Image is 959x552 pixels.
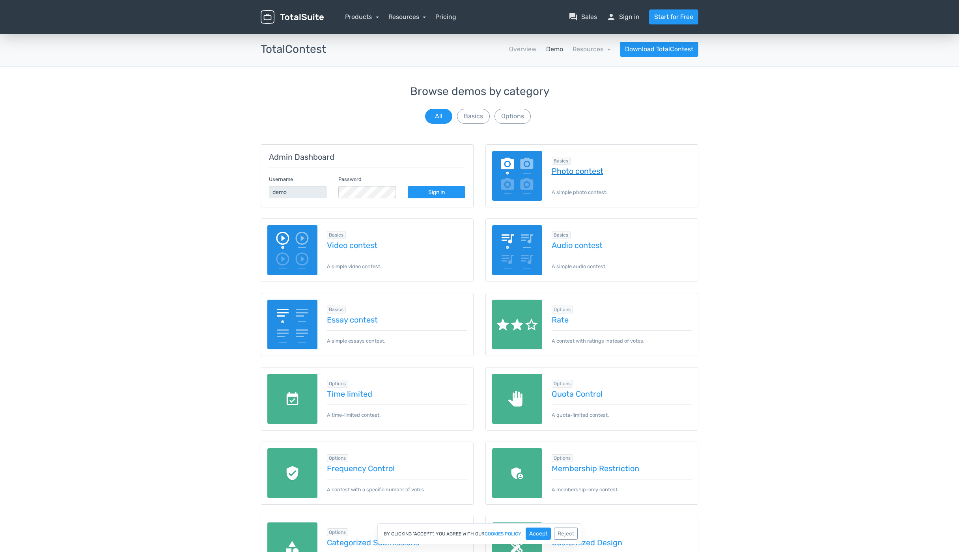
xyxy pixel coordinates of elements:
[492,300,542,350] img: rate.png.webp
[327,330,467,345] p: A simple essays contest.
[494,109,531,124] button: Options
[327,454,349,462] span: Browse all in Options
[269,153,465,161] h5: Admin Dashboard
[327,241,467,250] a: Video contest
[552,315,692,324] a: Rate
[345,13,379,21] a: Products
[408,186,465,198] a: Sign in
[552,538,692,547] a: Customized Design
[492,151,542,201] img: image-poll.png.webp
[554,528,578,540] button: Reject
[269,175,293,183] label: Username
[457,109,490,124] button: Basics
[327,479,467,493] p: A contest with a specific number of votes.
[327,405,467,419] p: A time-limited contest.
[552,479,692,493] p: A membership-only contest.
[606,12,616,22] span: person
[552,157,571,165] span: Browse all in Basics
[552,306,573,313] span: Browse all in Options
[261,86,698,98] h3: Browse demos by category
[267,374,317,424] img: date-limited.png.webp
[327,315,467,324] a: Essay contest
[569,12,578,22] span: question_answer
[569,12,597,22] a: question_answerSales
[377,523,582,544] div: By clicking "Accept", you agree with our .
[492,374,542,424] img: quota-limited.png.webp
[552,241,692,250] a: Audio contest
[649,9,698,24] a: Start for Free
[552,454,573,462] span: Browse all in Options
[573,45,610,53] a: Resources
[546,45,563,54] a: Demo
[485,531,521,536] a: cookies policy
[327,538,467,547] a: Categorized Submissions
[338,175,362,183] label: Password
[492,448,542,498] img: members-only.png.webp
[261,43,326,56] h3: TotalContest
[552,330,692,345] p: A contest with ratings instead of votes.
[552,390,692,398] a: Quota Control
[552,405,692,419] p: A quota-limited contest.
[552,167,692,175] a: Photo contest
[327,390,467,398] a: Time limited
[606,12,640,22] a: personSign in
[327,464,467,473] a: Frequency Control
[526,528,551,540] button: Accept
[327,380,349,388] span: Browse all in Options
[425,109,452,124] button: All
[267,300,317,350] img: essay-contest.png.webp
[509,45,537,54] a: Overview
[327,231,346,239] span: Browse all in Basics
[267,448,317,498] img: recaptcha.png.webp
[620,42,698,57] a: Download TotalContest
[552,380,573,388] span: Browse all in Options
[327,306,346,313] span: Browse all in Basics
[552,231,571,239] span: Browse all in Basics
[267,225,317,275] img: video-poll.png.webp
[327,256,467,270] p: A simple video contest.
[261,10,324,24] img: TotalSuite for WordPress
[388,13,426,21] a: Resources
[552,256,692,270] p: A simple audio contest.
[552,182,692,196] p: A simple photo contest.
[492,225,542,275] img: audio-poll.png.webp
[435,12,456,22] a: Pricing
[552,464,692,473] a: Membership Restriction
